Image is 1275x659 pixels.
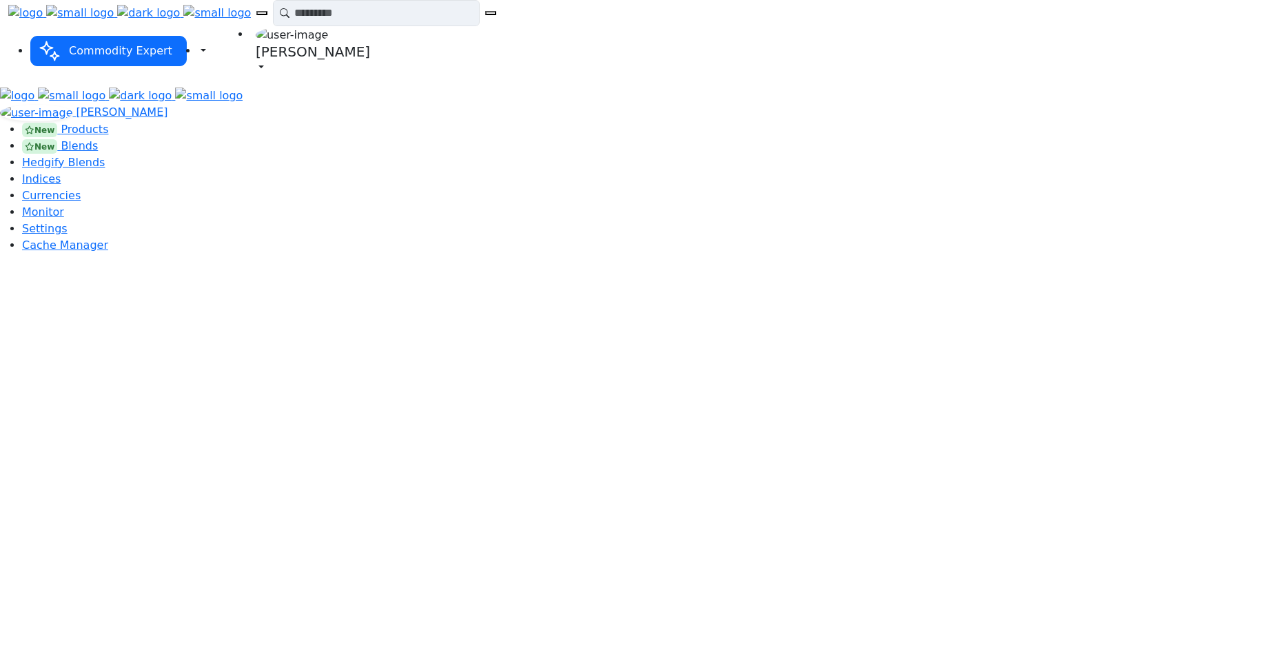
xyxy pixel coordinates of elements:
[61,123,108,136] span: Products
[250,26,376,77] a: user-image [PERSON_NAME]
[22,139,98,152] a: New Blends
[256,27,328,43] img: user-image
[22,205,64,219] a: Monitor
[30,44,187,57] a: Commodity Expert
[22,123,108,136] a: New Products
[38,88,105,104] img: small logo
[22,172,61,185] a: Indices
[61,139,98,152] span: Blends
[22,123,57,136] div: New
[109,89,243,102] a: dark logo small logo
[46,5,114,21] img: small logo
[8,5,43,21] img: logo
[22,239,108,252] a: Cache Manager
[175,88,243,104] img: small logo
[22,222,68,235] a: Settings
[30,36,187,66] button: Commodity Expert
[109,88,172,104] img: dark logo
[183,5,251,21] img: small logo
[63,39,178,63] span: Commodity Expert
[76,105,168,119] span: [PERSON_NAME]
[117,5,180,21] img: dark logo
[22,156,105,169] a: Hedgify Blends
[22,189,81,202] a: Currencies
[117,6,251,19] a: dark logo small logo
[8,6,117,19] a: logo small logo
[22,139,57,153] div: New
[256,43,370,60] h5: [PERSON_NAME]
